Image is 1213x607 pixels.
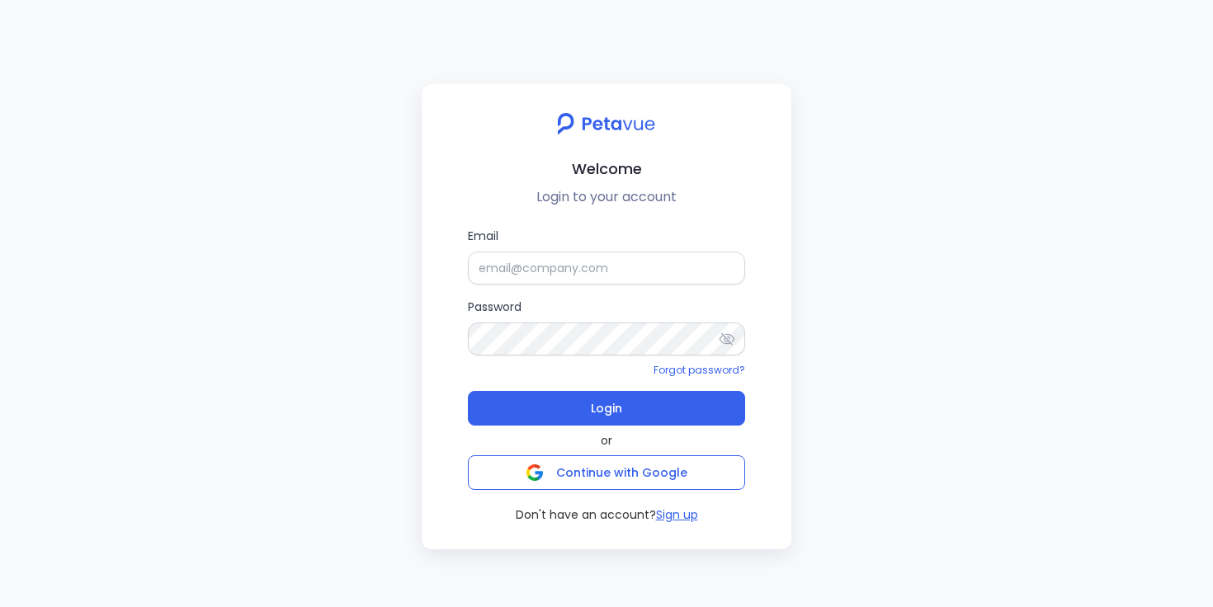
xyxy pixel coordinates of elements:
[656,506,698,523] button: Sign up
[516,506,656,523] span: Don't have an account?
[556,464,687,481] span: Continue with Google
[435,157,778,181] h2: Welcome
[468,455,745,490] button: Continue with Google
[468,391,745,426] button: Login
[546,104,666,144] img: petavue logo
[468,298,745,355] label: Password
[468,252,745,285] input: Email
[468,227,745,285] label: Email
[468,322,745,355] input: Password
[435,187,778,207] p: Login to your account
[591,397,622,420] span: Login
[601,432,612,449] span: or
[654,363,745,377] a: Forgot password?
